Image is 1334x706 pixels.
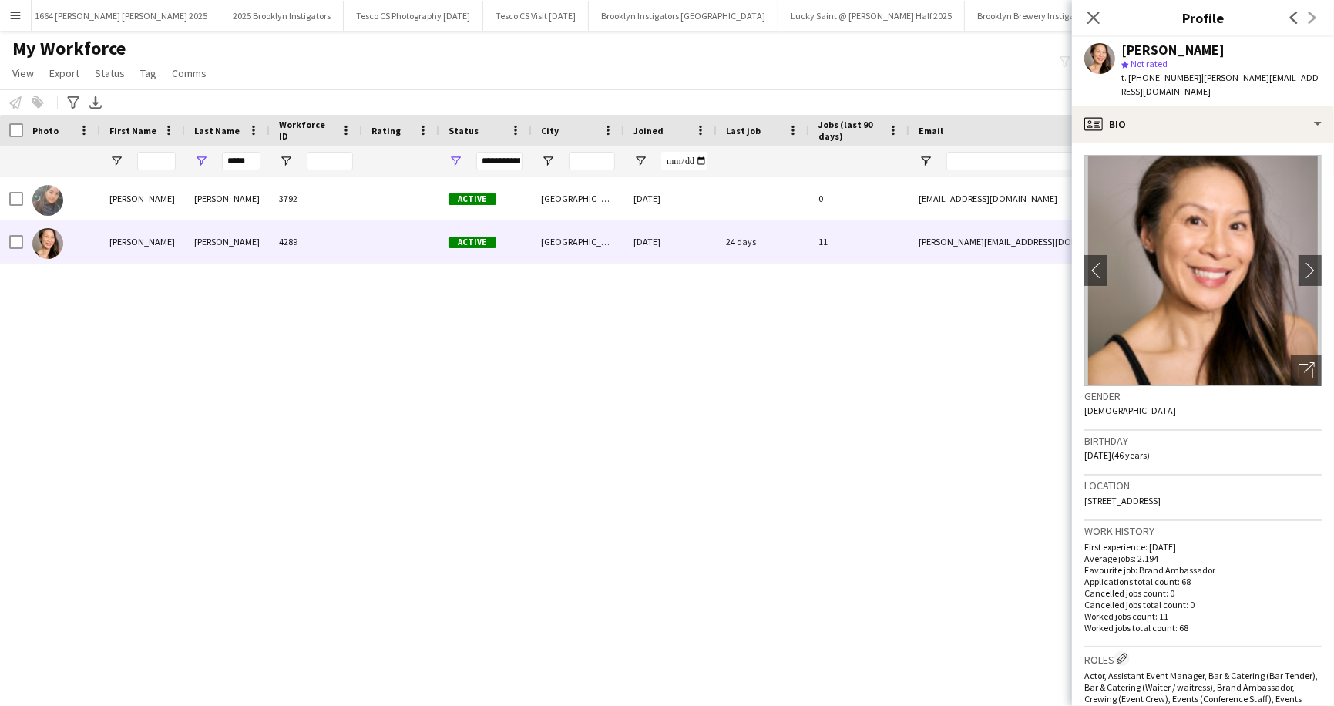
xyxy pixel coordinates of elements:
img: Li-Quan Hoang [32,185,63,216]
div: [PERSON_NAME] [185,177,270,220]
app-action-btn: Export XLSX [86,93,105,112]
p: Worked jobs total count: 68 [1084,622,1322,634]
h3: Profile [1072,8,1334,28]
div: 3792 [270,177,362,220]
div: [PERSON_NAME] [100,177,185,220]
button: Open Filter Menu [449,154,462,168]
div: [DATE] [624,177,717,220]
span: Email [919,125,943,136]
span: Active [449,193,496,205]
span: First Name [109,125,156,136]
p: First experience: [DATE] [1084,541,1322,553]
span: Active [449,237,496,248]
input: Workforce ID Filter Input [307,152,353,170]
input: Joined Filter Input [661,152,707,170]
span: Joined [633,125,664,136]
span: Last Name [194,125,240,136]
a: Tag [134,63,163,83]
p: Favourite job: Brand Ambassador [1084,564,1322,576]
a: Export [43,63,86,83]
span: t. [PHONE_NUMBER] [1121,72,1201,83]
p: Applications total count: 68 [1084,576,1322,587]
span: Not rated [1131,58,1168,69]
input: City Filter Input [569,152,615,170]
span: Last job [726,125,761,136]
a: View [6,63,40,83]
img: Lisa Hoang [32,228,63,259]
div: [PERSON_NAME] [185,220,270,263]
div: 24 days [717,220,809,263]
button: Open Filter Menu [541,154,555,168]
h3: Roles [1084,651,1322,667]
button: Brooklyn Instigators [GEOGRAPHIC_DATA] [589,1,778,31]
img: Crew avatar or photo [1084,155,1322,386]
input: Last Name Filter Input [222,152,260,170]
span: [DEMOGRAPHIC_DATA] [1084,405,1176,416]
span: Workforce ID [279,119,334,142]
span: Rating [371,125,401,136]
span: [STREET_ADDRESS] [1084,495,1161,506]
button: 2025 Brooklyn Instigators [220,1,344,31]
span: View [12,66,34,80]
h3: Gender [1084,389,1322,403]
button: Brooklyn Brewery Instigators - Solihull [965,1,1137,31]
h3: Work history [1084,524,1322,538]
h3: Birthday [1084,434,1322,448]
span: Status [449,125,479,136]
span: My Workforce [12,37,126,60]
button: Open Filter Menu [279,154,293,168]
input: Email Filter Input [946,152,1208,170]
div: [PERSON_NAME][EMAIL_ADDRESS][DOMAIN_NAME] [909,220,1218,263]
div: [PERSON_NAME] [1121,43,1225,57]
button: Open Filter Menu [919,154,932,168]
span: Comms [172,66,207,80]
div: [GEOGRAPHIC_DATA] [532,220,624,263]
h3: Location [1084,479,1322,493]
span: Status [95,66,125,80]
div: [GEOGRAPHIC_DATA] [532,177,624,220]
span: City [541,125,559,136]
button: Lucky Saint @ [PERSON_NAME] Half 2025 [778,1,965,31]
div: Open photos pop-in [1291,355,1322,386]
span: Export [49,66,79,80]
p: Cancelled jobs total count: 0 [1084,599,1322,610]
button: Open Filter Menu [194,154,208,168]
button: 1664 [PERSON_NAME] [PERSON_NAME] 2025 [22,1,220,31]
div: 11 [809,220,909,263]
div: [EMAIL_ADDRESS][DOMAIN_NAME] [909,177,1218,220]
a: Status [89,63,131,83]
span: Photo [32,125,59,136]
p: Cancelled jobs count: 0 [1084,587,1322,599]
app-action-btn: Advanced filters [64,93,82,112]
div: Bio [1072,106,1334,143]
div: 0 [809,177,909,220]
span: Tag [140,66,156,80]
div: 4289 [270,220,362,263]
input: First Name Filter Input [137,152,176,170]
button: Tesco CS Photography [DATE] [344,1,483,31]
p: Average jobs: 2.194 [1084,553,1322,564]
button: Open Filter Menu [109,154,123,168]
button: Open Filter Menu [633,154,647,168]
p: Worked jobs count: 11 [1084,610,1322,622]
div: [PERSON_NAME] [100,220,185,263]
div: [DATE] [624,220,717,263]
button: Tesco CS Visit [DATE] [483,1,589,31]
span: | [PERSON_NAME][EMAIL_ADDRESS][DOMAIN_NAME] [1121,72,1319,97]
a: Comms [166,63,213,83]
span: Jobs (last 90 days) [818,119,882,142]
span: [DATE] (46 years) [1084,449,1150,461]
